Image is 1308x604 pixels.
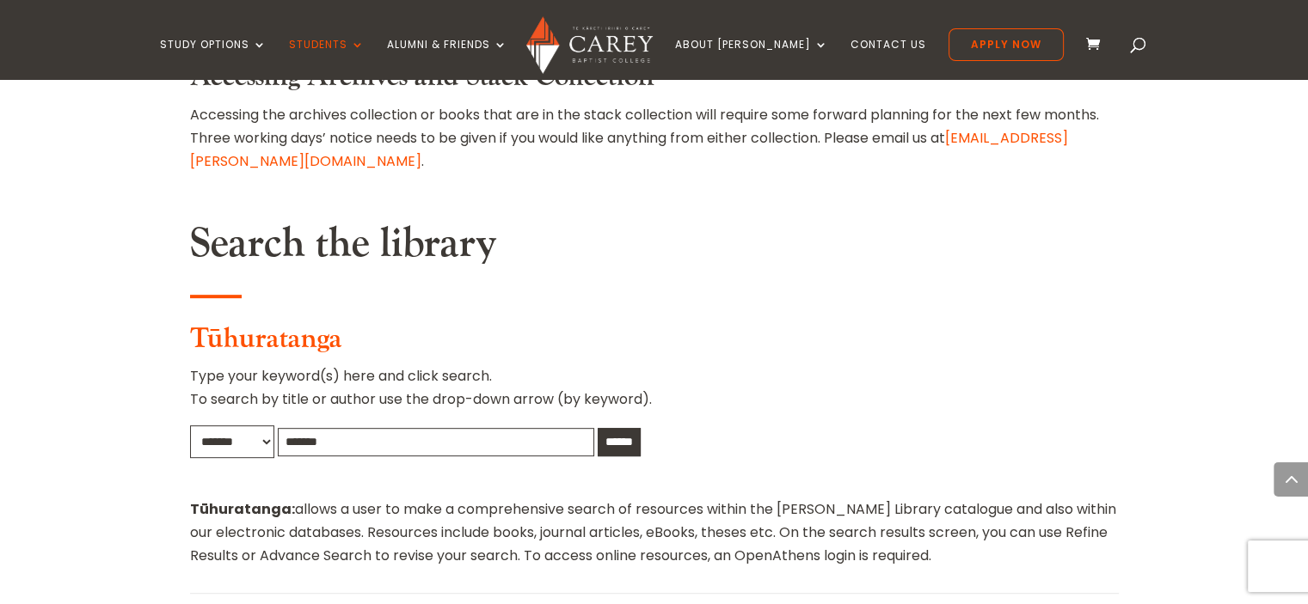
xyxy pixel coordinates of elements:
h3: Accessing Archives and Stack Collection [190,61,1119,102]
a: Contact Us [851,39,926,79]
a: About [PERSON_NAME] [675,39,828,79]
p: Type your keyword(s) here and click search. To search by title or author use the drop-down arrow ... [190,364,1119,424]
h2: Search the library [190,219,1119,278]
img: Carey Baptist College [526,16,653,74]
a: Alumni & Friends [387,39,507,79]
a: Students [289,39,365,79]
a: Study Options [160,39,267,79]
a: Apply Now [949,28,1064,61]
p: Accessing the archives collection or books that are in the stack collection will require some for... [190,103,1119,174]
strong: Tūhuratanga: [190,499,295,519]
p: allows a user to make a comprehensive search of resources within the [PERSON_NAME] Library catalo... [190,497,1119,568]
h3: Tūhuratanga [190,323,1119,364]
